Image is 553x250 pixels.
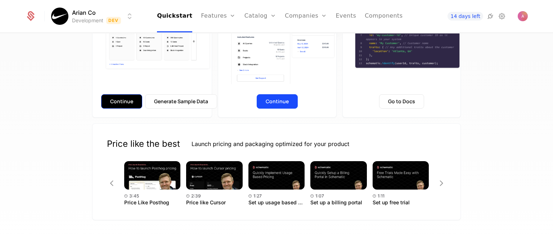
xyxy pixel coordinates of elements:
[191,194,201,198] span: 2:39
[101,94,142,109] button: Continue
[486,12,495,21] a: Integrations
[51,8,68,25] img: Arian Co
[518,11,528,21] img: Aryan
[106,17,121,24] span: Dev
[257,94,298,109] button: Continue
[129,194,139,198] span: 3:45
[107,178,116,188] button: Previous
[186,161,242,206] a: Price like Cursor2:39Price like Cursor
[253,194,262,198] span: 1:27
[379,94,424,109] button: Go to Docs
[378,194,385,198] span: 1:11
[498,12,506,21] a: Settings
[104,11,212,71] img: Plan cards
[373,200,429,205] div: Set up free trial
[72,8,96,17] span: Arian Co
[248,161,305,206] a: Set up usage based pricing1:27Set up usage based pricing
[124,200,180,205] div: Price Like Posthog
[518,11,528,21] button: Open user button
[448,12,483,21] a: 14 days left
[437,178,446,188] button: Next
[310,200,367,205] div: Set up a billing portal
[315,194,324,198] span: 1:07
[72,17,103,24] div: Development
[310,161,367,206] a: Set up a billing portal1:07Set up a billing portal
[373,161,429,206] a: Set up free trial1:11Set up free trial
[145,94,217,109] button: Generate Sample Data
[354,1,461,69] img: Schematic integration code
[124,161,180,206] a: Price Like Posthog3:45Price Like Posthog
[248,200,305,205] div: Set up usage based pricing
[186,200,242,205] div: Price like Cursor
[53,8,134,24] button: Select environment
